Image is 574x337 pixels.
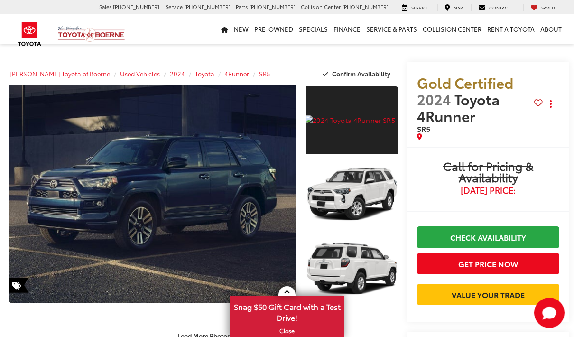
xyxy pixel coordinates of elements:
[296,14,331,44] a: Specials
[332,69,390,78] span: Confirm Availability
[306,85,398,155] a: Expand Photo 1
[301,3,341,10] span: Collision Center
[218,14,231,44] a: Home
[166,3,183,10] span: Service
[363,14,420,44] a: Service & Parts: Opens in a new tab
[236,3,248,10] span: Parts
[471,4,518,11] a: Contact
[170,69,185,78] a: 2024
[543,95,559,112] button: Actions
[305,115,399,125] img: 2024 Toyota 4Runner SR5
[305,159,399,230] img: 2024 Toyota 4Runner SR5
[113,3,159,10] span: [PHONE_NUMBER]
[550,100,552,108] span: dropdown dots
[306,234,398,303] a: Expand Photo 3
[454,4,463,10] span: Map
[331,14,363,44] a: Finance
[9,278,28,293] span: Special
[249,3,296,10] span: [PHONE_NUMBER]
[489,4,510,10] span: Contact
[534,298,565,328] button: Toggle Chat Window
[231,297,343,326] span: Snag $50 Gift Card with a Test Drive!
[184,3,231,10] span: [PHONE_NUMBER]
[317,66,398,82] button: Confirm Availability
[417,72,513,93] span: Gold Certified
[417,89,500,126] span: Toyota 4Runner
[9,69,110,78] a: [PERSON_NAME] Toyota of Boerne
[224,69,249,78] a: 4Runner
[231,14,251,44] a: New
[99,3,111,10] span: Sales
[417,284,559,305] a: Value Your Trade
[120,69,160,78] a: Used Vehicles
[437,4,470,11] a: Map
[395,4,436,11] a: Service
[417,123,430,134] span: SR5
[195,69,214,78] a: Toyota
[305,234,399,304] img: 2024 Toyota 4Runner SR5
[259,69,270,78] a: SR5
[417,226,559,248] a: Check Availability
[342,3,389,10] span: [PHONE_NUMBER]
[420,14,484,44] a: Collision Center
[306,160,398,229] a: Expand Photo 2
[417,89,451,109] span: 2024
[7,85,298,304] img: 2024 Toyota 4Runner SR5
[534,298,565,328] svg: Start Chat
[417,186,559,195] span: [DATE] Price:
[484,14,537,44] a: Rent a Toyota
[523,4,562,11] a: My Saved Vehicles
[9,85,296,303] a: Expand Photo 0
[417,160,559,186] span: Call for Pricing & Availability
[57,26,125,42] img: Vic Vaughan Toyota of Boerne
[251,14,296,44] a: Pre-Owned
[541,4,555,10] span: Saved
[12,19,47,49] img: Toyota
[417,253,559,274] button: Get Price Now
[537,14,565,44] a: About
[411,4,429,10] span: Service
